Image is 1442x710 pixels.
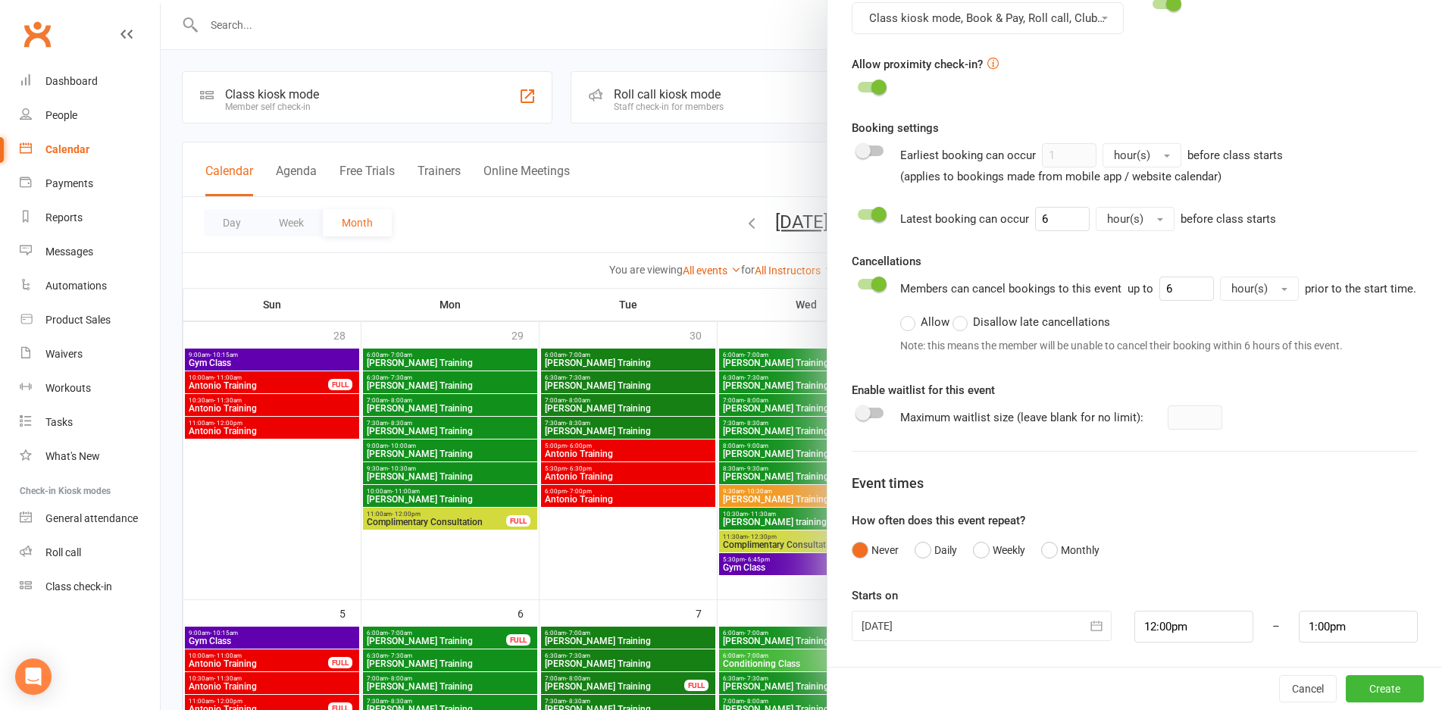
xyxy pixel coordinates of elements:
[952,313,1110,331] label: Disallow late cancellations
[852,381,995,399] label: Enable waitlist for this event
[45,450,100,462] div: What's New
[852,473,1418,495] div: Event times
[20,64,160,99] a: Dashboard
[900,277,1416,360] div: Members can cancel bookings to this event
[20,99,160,133] a: People
[1220,277,1299,301] button: hour(s)
[852,119,939,137] label: Booking settings
[20,303,160,337] a: Product Sales
[1128,277,1299,301] div: up to
[900,313,949,331] label: Allow
[20,439,160,474] a: What's New
[1096,207,1175,231] button: hour(s)
[900,143,1283,186] div: Earliest booking can occur
[900,337,1416,354] div: Note: this means the member will be unable to cancel their booking within 6 hours of this event.
[900,408,1143,427] div: Maximum waitlist size (leave blank for no limit):
[20,502,160,536] a: General attendance kiosk mode
[1107,212,1143,226] span: hour(s)
[900,207,1276,231] div: Latest booking can occur
[852,536,899,565] button: Never
[45,348,83,360] div: Waivers
[45,246,93,258] div: Messages
[20,371,160,405] a: Workouts
[45,416,73,428] div: Tasks
[973,536,1025,565] button: Weekly
[1279,675,1337,702] button: Cancel
[18,15,56,53] a: Clubworx
[15,658,52,695] div: Open Intercom Messenger
[45,177,93,189] div: Payments
[20,133,160,167] a: Calendar
[20,536,160,570] a: Roll call
[1041,536,1099,565] button: Monthly
[915,536,957,565] button: Daily
[20,337,160,371] a: Waivers
[1305,282,1416,296] span: prior to the start time.
[20,167,160,201] a: Payments
[45,314,111,326] div: Product Sales
[1253,611,1300,643] div: –
[45,75,98,87] div: Dashboard
[852,2,1123,34] button: Class kiosk mode, Book & Pay, Roll call, Clubworx website calendar and Mobile app
[45,211,83,224] div: Reports
[20,235,160,269] a: Messages
[20,201,160,235] a: Reports
[45,512,138,524] div: General attendance
[1231,282,1268,296] span: hour(s)
[852,511,1025,530] label: How often does this event repeat?
[852,586,898,605] label: Starts on
[852,252,921,271] label: Cancellations
[45,580,112,593] div: Class check-in
[1114,149,1150,162] span: hour(s)
[1346,675,1424,702] button: Create
[20,570,160,604] a: Class kiosk mode
[20,405,160,439] a: Tasks
[1181,212,1276,226] span: before class starts
[852,55,983,74] label: Allow proximity check-in?
[20,269,160,303] a: Automations
[45,143,89,155] div: Calendar
[45,546,81,558] div: Roll call
[1103,143,1181,167] button: hour(s)
[45,382,91,394] div: Workouts
[45,280,107,292] div: Automations
[45,109,77,121] div: People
